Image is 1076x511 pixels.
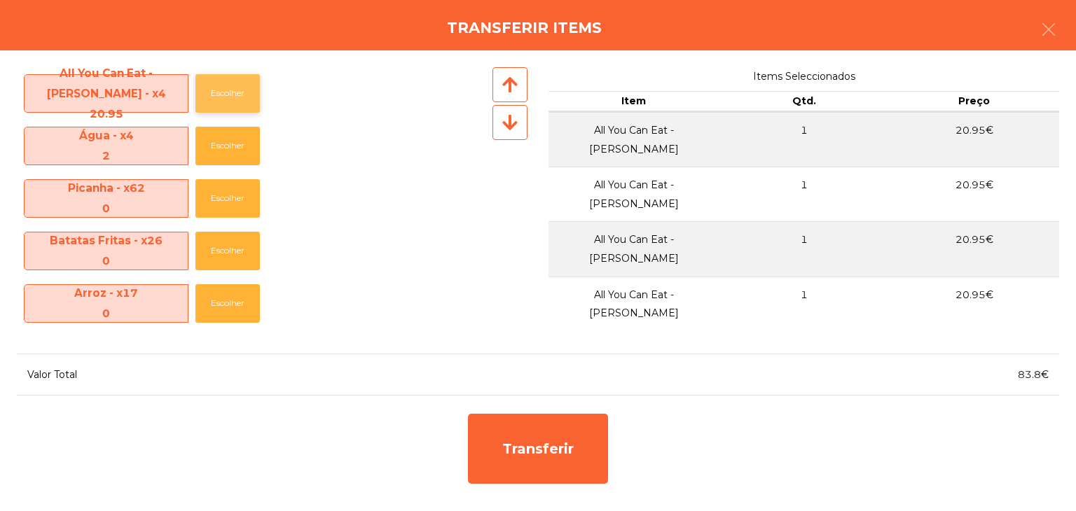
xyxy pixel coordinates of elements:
td: 20.95€ [889,167,1059,221]
button: Escolher [195,284,260,323]
button: Escolher [195,232,260,270]
td: 1 [719,221,889,276]
div: 20.95 [25,104,188,124]
td: 1 [719,167,889,221]
span: All You Can Eat - [PERSON_NAME] - x4 [25,63,188,125]
div: 0 [25,303,188,323]
span: 83.8€ [1018,368,1049,381]
td: All You Can Eat - [PERSON_NAME] [549,167,719,221]
td: 20.95€ [889,112,1059,167]
td: 1 [719,276,889,331]
button: Escolher [195,179,260,218]
button: Escolher [195,127,260,165]
button: Escolher [195,74,260,113]
td: 20.95€ [889,221,1059,276]
div: Transferir [468,414,608,484]
div: 0 [25,198,188,218]
div: 0 [25,251,188,271]
span: Items Seleccionados [549,67,1059,86]
span: Água - x4 [25,125,188,166]
th: Preço [889,91,1059,112]
h4: Transferir items [447,17,602,38]
td: All You Can Eat - [PERSON_NAME] [549,221,719,276]
span: Valor Total [27,368,77,381]
div: 2 [25,146,188,166]
td: 1 [719,112,889,167]
th: Qtd. [719,91,889,112]
td: All You Can Eat - [PERSON_NAME] [549,112,719,167]
td: 20.95€ [889,276,1059,331]
span: Batatas Fritas - x26 [25,230,188,271]
th: Item [549,91,719,112]
span: Arroz - x17 [25,283,188,323]
span: Picanha - x62 [25,178,188,218]
td: All You Can Eat - [PERSON_NAME] [549,276,719,331]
